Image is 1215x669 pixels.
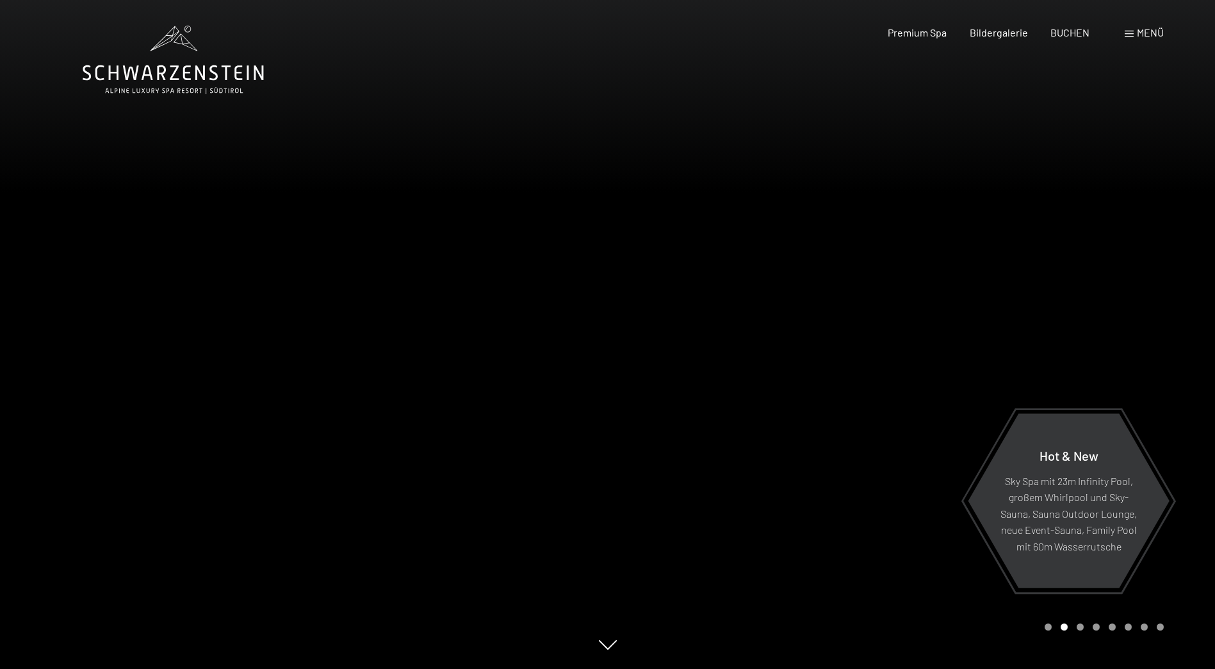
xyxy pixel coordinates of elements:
div: Carousel Page 1 [1045,624,1052,631]
div: Carousel Page 7 [1141,624,1148,631]
div: Carousel Page 8 [1157,624,1164,631]
div: Carousel Page 6 [1125,624,1132,631]
a: BUCHEN [1050,26,1089,38]
div: Carousel Page 5 [1109,624,1116,631]
div: Carousel Page 3 [1077,624,1084,631]
span: Menü [1137,26,1164,38]
a: Hot & New Sky Spa mit 23m Infinity Pool, großem Whirlpool und Sky-Sauna, Sauna Outdoor Lounge, ne... [967,413,1170,589]
div: Carousel Pagination [1040,624,1164,631]
a: Bildergalerie [970,26,1028,38]
a: Premium Spa [888,26,947,38]
p: Sky Spa mit 23m Infinity Pool, großem Whirlpool und Sky-Sauna, Sauna Outdoor Lounge, neue Event-S... [999,472,1138,554]
span: Hot & New [1040,447,1098,463]
div: Carousel Page 2 (Current Slide) [1061,624,1068,631]
div: Carousel Page 4 [1093,624,1100,631]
